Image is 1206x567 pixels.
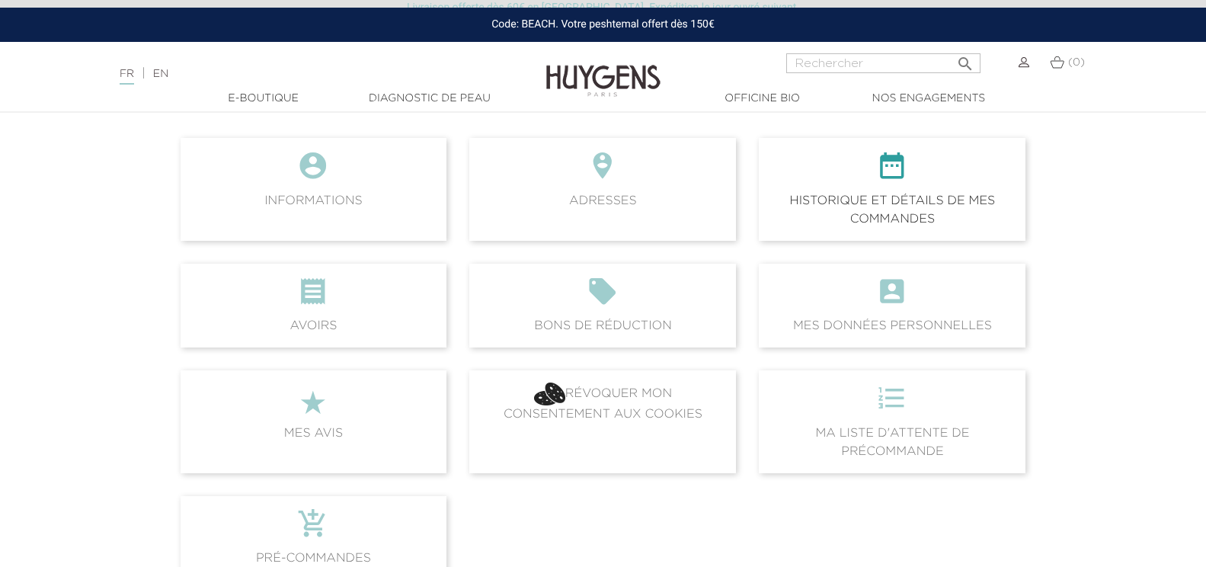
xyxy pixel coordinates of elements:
[169,370,459,472] a: ★Mes avis
[193,383,435,424] i: ★
[181,138,447,240] span: Informations
[120,69,134,85] a: FR
[181,370,447,472] span: Mes avis
[956,50,974,69] i: 
[112,65,491,83] div: |
[458,264,747,348] a: Bons de réduction
[771,383,1013,424] i: format_list_numbered
[546,40,661,99] img: Huygens
[193,150,435,191] i: 
[771,276,1013,317] i: account_box
[153,69,168,79] a: EN
[747,370,1037,472] a: format_list_numberedMa liste d'attente de précommande
[747,138,1037,240] a: Historique et détails de mes commandes
[353,91,506,107] a: Diagnostic de peau
[759,138,1025,240] span: Historique et détails de mes commandes
[759,264,1025,348] span: Mes données personnelles
[853,91,1005,107] a: Nos engagements
[169,264,459,348] a: Avoirs
[1068,57,1085,68] span: (0)
[952,49,979,69] button: 
[169,138,459,240] a: Informations
[187,91,340,107] a: E-Boutique
[193,276,435,317] i: 
[481,150,724,191] i: 
[458,138,747,240] a: Adresses
[193,508,435,549] i: add_shopping_cart
[469,264,736,348] span: Bons de réduction
[469,138,736,240] span: Adresses
[181,264,447,348] span: Avoirs
[458,370,747,472] a: Révoquer mon consentement aux cookies
[534,383,565,405] img: account_button_icon_17.png
[747,264,1037,348] a: account_boxMes données personnelles
[786,53,980,73] input: Rechercher
[481,276,724,317] i: 
[686,91,839,107] a: Officine Bio
[759,370,1025,472] span: Ma liste d'attente de précommande
[469,370,736,472] span: Révoquer mon consentement aux cookies
[771,150,1013,191] i: 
